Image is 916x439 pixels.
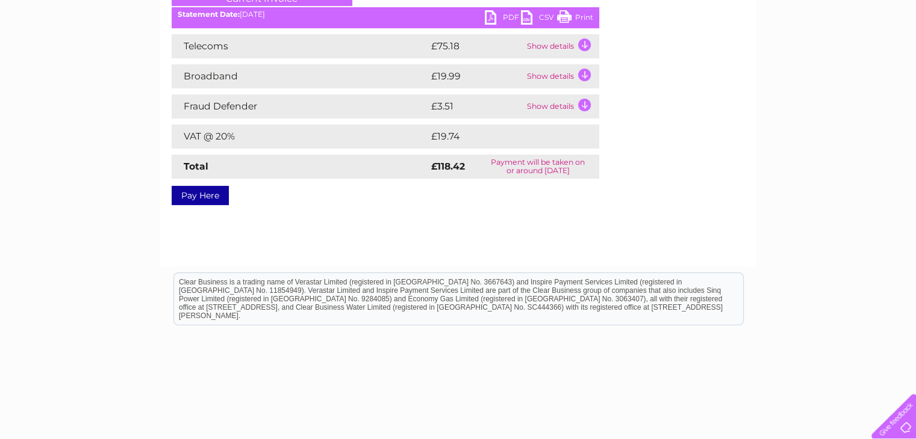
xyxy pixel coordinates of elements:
td: £19.74 [428,124,574,149]
a: Contact [836,51,865,60]
a: Log out [876,51,905,60]
td: Show details [524,94,599,118]
td: Broadband [172,64,428,88]
strong: Total [184,161,208,172]
a: Print [557,10,593,28]
td: £19.99 [428,64,524,88]
b: Statement Date: [178,10,240,19]
a: 0333 014 3131 [689,6,772,21]
td: £3.51 [428,94,524,118]
td: Show details [524,34,599,58]
td: VAT @ 20% [172,124,428,149]
strong: £118.42 [431,161,465,172]
img: logo.png [32,31,93,68]
td: Show details [524,64,599,88]
a: Water [704,51,727,60]
a: Telecoms [768,51,804,60]
td: Payment will be taken on or around [DATE] [476,155,599,179]
a: Blog [811,51,829,60]
a: Energy [734,51,761,60]
td: Fraud Defender [172,94,428,118]
div: [DATE] [172,10,599,19]
td: Telecoms [172,34,428,58]
a: CSV [521,10,557,28]
div: Clear Business is a trading name of Verastar Limited (registered in [GEOGRAPHIC_DATA] No. 3667643... [174,7,743,58]
a: Pay Here [172,186,229,205]
a: PDF [485,10,521,28]
td: £75.18 [428,34,524,58]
